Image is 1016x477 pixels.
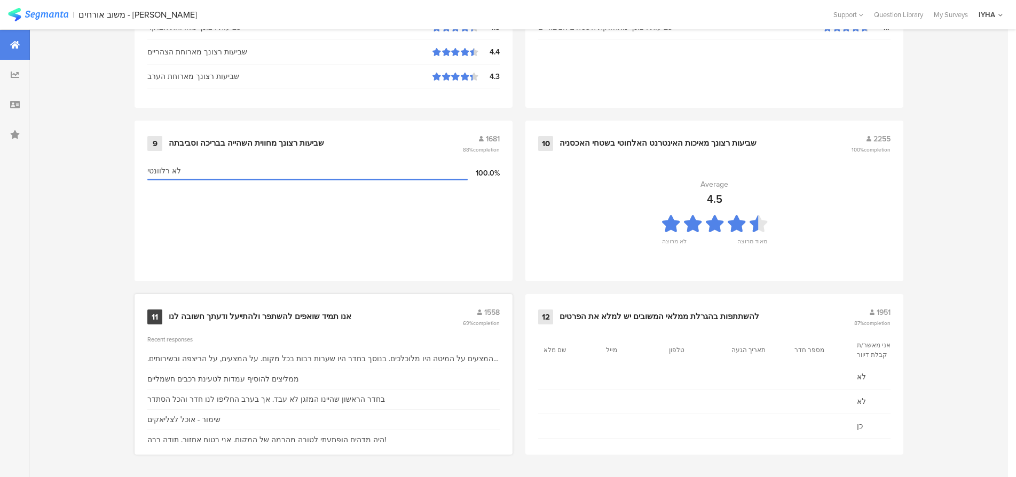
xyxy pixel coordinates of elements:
span: 100% [852,146,891,154]
span: completion [473,146,500,154]
section: תאריך הגעה [731,345,779,355]
span: 88% [463,146,500,154]
section: טלפון [669,345,717,355]
div: Support [833,6,863,23]
div: 12 [538,309,553,324]
div: 11 [147,309,162,324]
section: שם מלא [544,345,592,355]
section: אני מאשר/ת קבלת דיוור [857,340,905,360]
div: אנו תמיד שואפים להשתפר ולהתייעל ודעתך חשובה לנו [169,312,351,322]
div: היה מדהים הופתעתי לטובה מהרמה של המקום. אני בטוח אחזור. תודה רבה! [147,434,386,446]
span: כן [857,420,909,432]
div: 9 [147,136,162,151]
span: לא רלוונטי [147,165,181,177]
div: שביעות רצונך מארוחת הצהריים [147,46,432,58]
span: 2255 [873,133,891,145]
a: My Surveys [928,10,973,20]
div: Average [700,179,728,190]
span: לא [857,371,909,383]
div: מאוד מרוצה [737,237,767,252]
span: completion [864,319,891,327]
span: 1681 [486,133,500,145]
div: שימור - אוכל לצליאקים [147,414,220,425]
span: completion [864,146,891,154]
div: 4.3 [478,71,500,82]
div: IYHA [979,10,995,20]
a: Question Library [869,10,928,20]
img: segmanta logo [8,8,68,21]
div: Recent responses [147,335,500,344]
div: המצעים על המיטה היו מלוכלכים. בנוסך בחדר היו שערות רבות בכל מקום. על המצעים, על הריצפה ובשירותים.... [147,353,500,364]
section: מייל [606,345,654,355]
div: שביעות רצונך מחווית השהייה בבריכה וסביבתה [169,138,324,149]
section: מספר חדר [794,345,842,355]
span: 87% [854,319,891,327]
div: משוב אורחים - [PERSON_NAME] [78,10,197,20]
div: שביעות רצונך מארוחת הערב [147,71,432,82]
div: בחדר הראשון שהיינו המזגן לא עבד. אך בערב החליפו לנו חדר והכל הסתדר [147,394,385,405]
span: 69% [463,319,500,327]
div: 4.4 [478,46,500,58]
span: completion [473,319,500,327]
span: לא [857,396,909,407]
div: 4.5 [707,191,722,207]
div: | [73,9,74,21]
div: ממליצים להוסיף עמדות לטעינת רכבים חשמליים [147,373,299,385]
div: לא מרוצה [662,237,687,252]
div: 10 [538,136,553,151]
span: 1951 [877,307,891,318]
span: 1558 [484,307,500,318]
div: להשתתפות בהגרלת ממלאי המשובים יש למלא את הפרטים [560,312,759,322]
div: 100.0% [468,168,500,179]
div: שביעות רצונך מאיכות האינטרנט האלחוטי בשטחי האכסניה [560,138,757,149]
